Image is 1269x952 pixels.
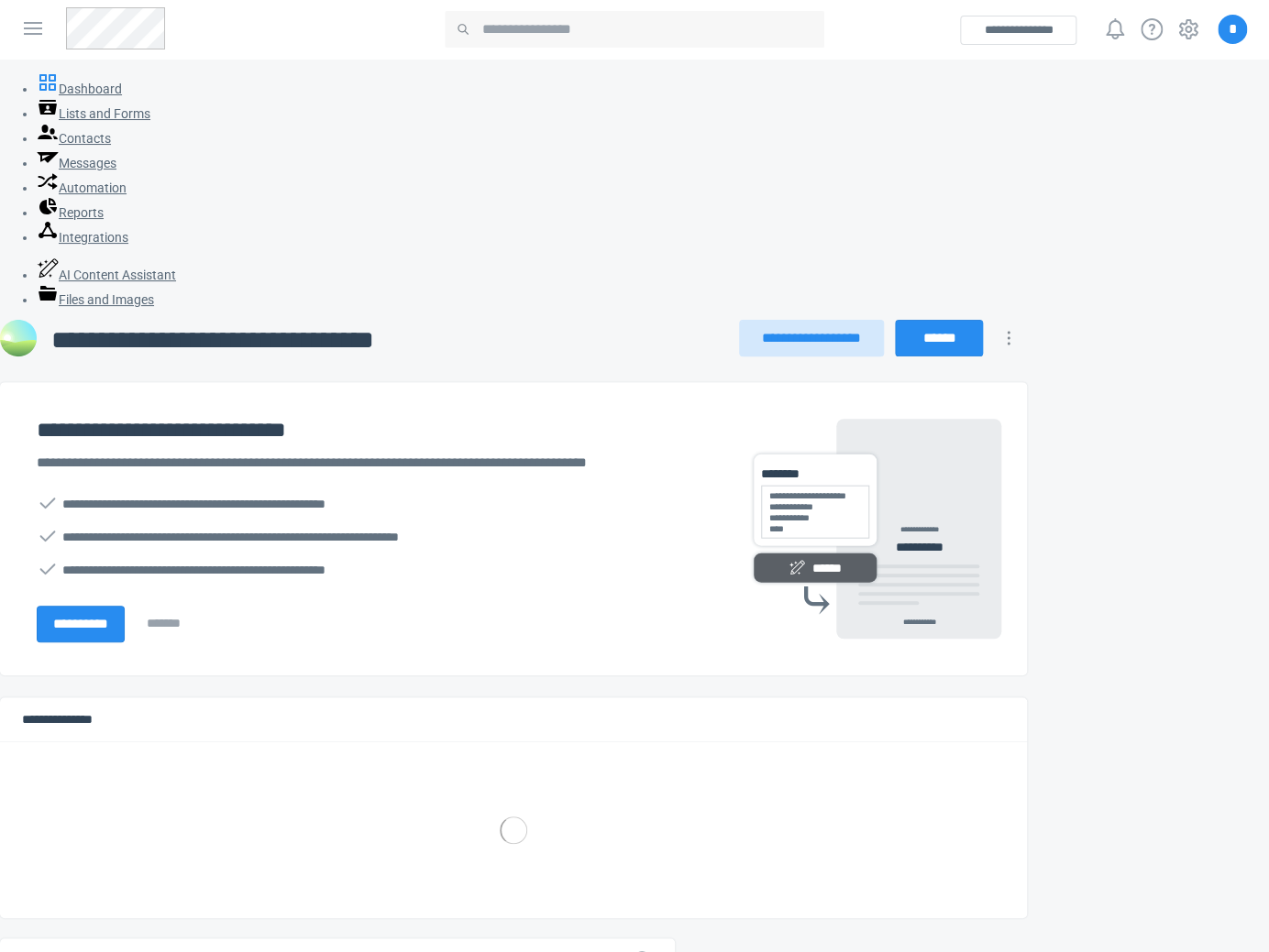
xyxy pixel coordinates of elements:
[59,82,122,96] span: Dashboard
[37,156,116,170] a: Messages
[59,205,104,220] span: Reports
[37,181,127,195] a: Automation
[37,292,154,307] a: Files and Images
[37,131,111,146] a: Contacts
[37,106,150,121] a: Lists and Forms
[37,268,176,282] a: AI Content Assistant
[37,82,122,96] a: Dashboard
[59,181,127,195] span: Automation
[37,230,128,245] a: Integrations
[59,230,128,245] span: Integrations
[59,131,111,146] span: Contacts
[59,106,150,121] span: Lists and Forms
[59,292,154,307] span: Files and Images
[59,156,116,170] span: Messages
[37,205,104,220] a: Reports
[59,268,176,282] span: AI Content Assistant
